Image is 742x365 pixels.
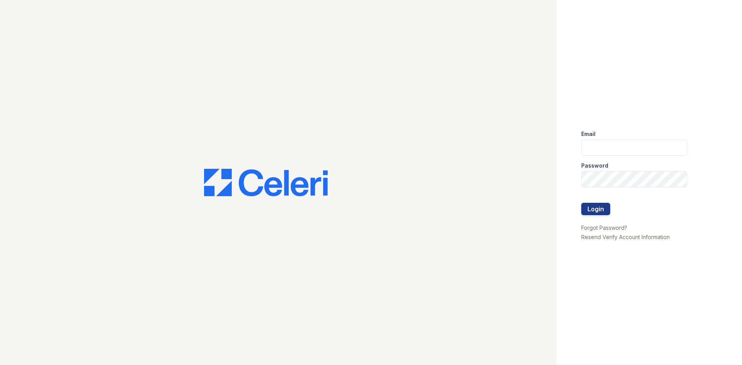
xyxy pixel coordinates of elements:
[581,234,670,240] a: Resend Verify Account Information
[581,130,596,138] label: Email
[581,224,627,231] a: Forgot Password?
[581,162,608,170] label: Password
[204,169,328,197] img: CE_Logo_Blue-a8612792a0a2168367f1c8372b55b34899dd931a85d93a1a3d3e32e68fde9ad4.png
[581,203,610,215] button: Login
